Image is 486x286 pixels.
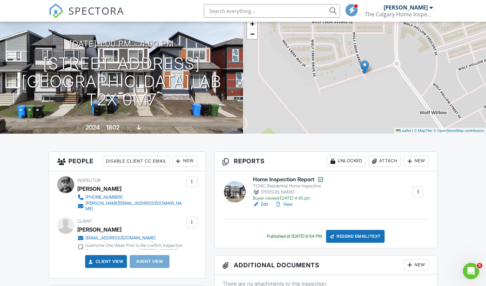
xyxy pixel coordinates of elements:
div: Buyer viewed [DATE] 4:45 pm [253,196,324,201]
div: New [404,156,429,167]
span: Built [77,125,84,131]
h3: Additional Documents [214,255,437,275]
div: [PERSON_NAME] [77,184,121,194]
span: 5 [477,263,482,268]
div: [EMAIL_ADDRESS][DOMAIN_NAME] [85,235,156,241]
span: sq. ft. [120,125,130,131]
div: Attach [369,156,401,167]
a: Edit [253,201,268,208]
a: Zoom in [247,19,257,29]
div: New [404,259,429,270]
div: Resend Email/Text [326,230,385,243]
a: [PHONE_NUMBER] [77,194,185,201]
h1: [STREET_ADDRESS] [GEOGRAPHIC_DATA], AB T2X 0M7 [11,55,232,108]
img: The Best Home Inspection Software - Spectora [49,3,64,18]
div: [PHONE_NUMBER] [85,195,123,200]
span: Inspector [77,178,101,183]
span: − [250,30,255,38]
h6: Home Inspection Report [253,176,324,183]
a: © MapTiler [414,129,433,133]
div: [PERSON_NAME] [253,189,324,196]
div: [PERSON_NAME][EMAIL_ADDRESS][DOMAIN_NAME] [85,201,185,212]
span: basement [142,125,161,131]
div: Published at [DATE] 6:54 PM [267,234,322,239]
div: Unlocked [327,156,366,167]
a: [EMAIL_ADDRESS][DOMAIN_NAME] [77,235,185,241]
div: TCHIC Residential Home Inspection [253,183,324,189]
h3: People [49,152,206,171]
div: [PERSON_NAME] to Call [PERSON_NAME] Willow Showhome One Week Prior to Re-confirm Inspection Time.... [85,237,185,254]
a: Zoom out [247,29,257,39]
div: The Calgary Home Inspector Corp. [365,11,433,18]
a: View [275,201,293,208]
div: [PERSON_NAME] [77,224,121,235]
span: Client [77,219,92,224]
div: [PERSON_NAME] [384,4,428,11]
a: SPECTORA [49,9,124,23]
a: Leaflet [396,129,411,133]
a: © OpenStreetMap contributors [434,129,484,133]
h3: [DATE] 1:00 pm - 4:00 pm [69,39,174,48]
div: 1802 [106,124,119,131]
input: Search everything... [204,4,340,18]
div: New [173,156,197,167]
a: Client View [87,258,124,265]
a: [PERSON_NAME][EMAIL_ADDRESS][DOMAIN_NAME] [77,201,185,212]
iframe: Intercom live chat [463,263,479,279]
div: Disable Client CC Email [103,156,170,167]
span: + [250,19,255,28]
span: SPECTORA [68,3,124,18]
span: | [412,129,413,133]
h3: Reports [214,152,437,171]
img: Marker [360,60,369,74]
a: Home Inspection Report TCHIC Residential Home Inspection [PERSON_NAME] Buyer viewed [DATE] 4:45 pm [253,176,324,201]
div: 2024 [85,124,100,131]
